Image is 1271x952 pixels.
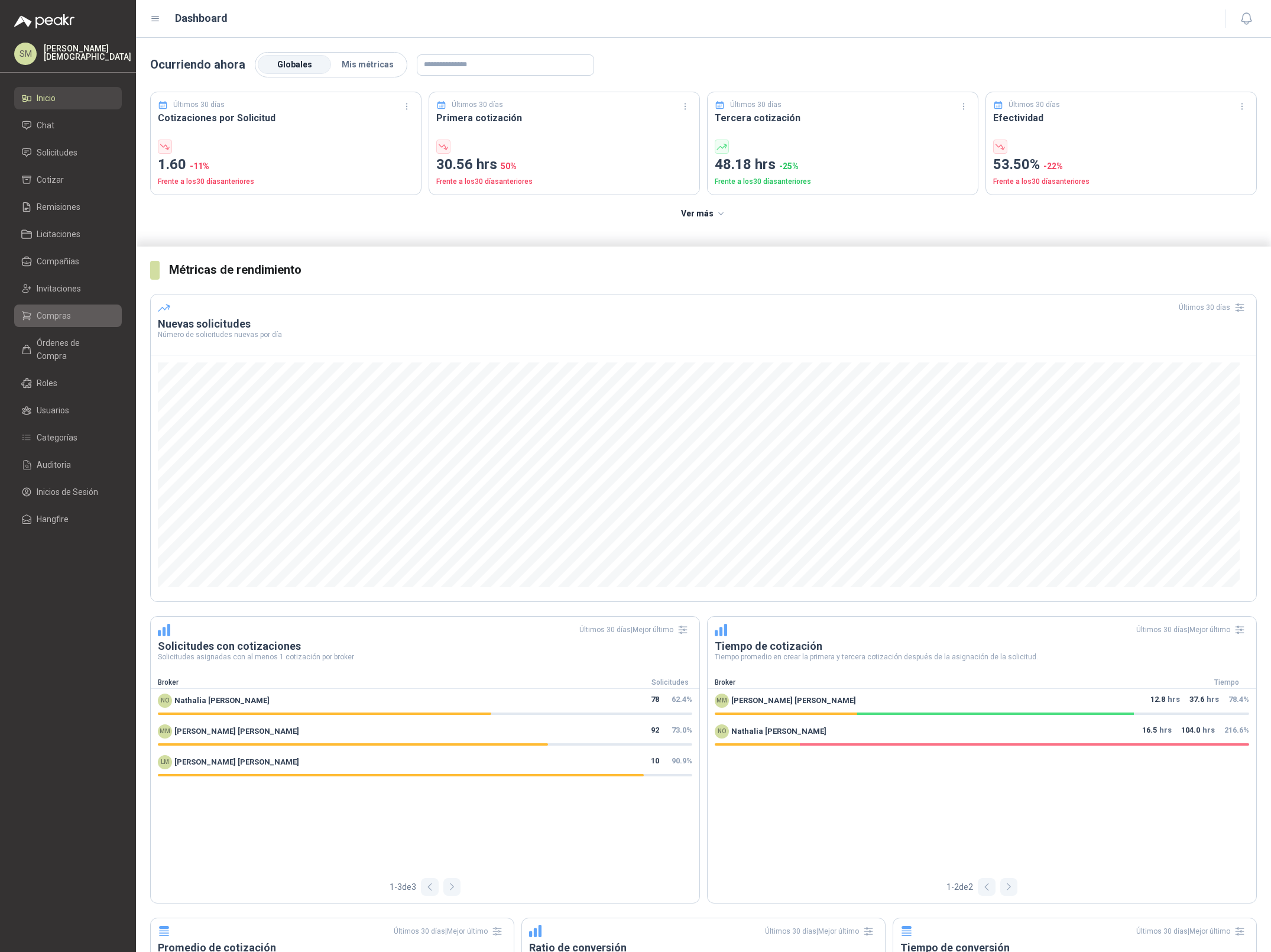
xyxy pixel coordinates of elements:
[452,99,503,111] p: Últimos 30 días
[14,305,122,327] a: Compras
[14,399,122,422] a: Usuarios
[169,261,1257,279] h3: Métricas de rendimiento
[1179,298,1249,317] div: Últimos 30 días
[390,880,416,893] span: 1 - 3 de 3
[37,458,71,471] span: Auditoria
[436,176,692,187] p: Frente a los 30 días anteriores
[579,620,692,639] div: Últimos 30 días | Mejor último
[14,141,122,164] a: Solicitudes
[14,277,122,300] a: Invitaciones
[1197,677,1256,688] div: Tiempo
[765,922,878,941] div: Últimos 30 días | Mejor último
[37,228,80,241] span: Licitaciones
[14,454,122,476] a: Auditoria
[715,639,1249,653] h3: Tiempo de cotización
[44,44,131,61] p: [PERSON_NAME] [DEMOGRAPHIC_DATA]
[173,99,225,111] p: Últimos 30 días
[37,119,54,132] span: Chat
[1224,726,1249,734] span: 216.6 %
[158,111,414,125] h3: Cotizaciones por Solicitud
[993,176,1249,187] p: Frente a los 30 días anteriores
[672,726,692,734] span: 73.0 %
[37,146,77,159] span: Solicitudes
[1142,724,1157,739] span: 16.5
[1136,620,1249,639] div: Últimos 30 días | Mejor último
[730,99,782,111] p: Últimos 30 días
[150,56,245,74] p: Ocurriendo ahora
[14,250,122,273] a: Compañías
[14,332,122,367] a: Órdenes de Compra
[14,481,122,503] a: Inicios de Sesión
[37,200,80,213] span: Remisiones
[37,282,81,295] span: Invitaciones
[715,111,971,125] h3: Tercera cotización
[342,60,394,69] span: Mis métricas
[158,694,172,708] div: NO
[14,426,122,449] a: Categorías
[158,724,172,739] div: MM
[394,922,507,941] div: Últimos 30 días | Mejor último
[37,92,56,105] span: Inicio
[436,154,692,176] p: 30.56 hrs
[715,653,1249,660] p: Tiempo promedio en crear la primera y tercera cotización después de la asignación de la solicitud.
[651,755,659,769] span: 10
[1043,161,1063,171] span: -22 %
[715,724,729,739] div: NO
[779,161,799,171] span: -25 %
[37,309,71,322] span: Compras
[14,223,122,245] a: Licitaciones
[158,755,172,769] div: LM
[651,724,659,739] span: 92
[1189,694,1204,708] span: 37.6
[37,513,69,526] span: Hangfire
[675,202,733,226] button: Ver más
[277,60,312,69] span: Globales
[993,111,1249,125] h3: Efectividad
[158,176,414,187] p: Frente a los 30 días anteriores
[151,677,640,688] div: Broker
[946,880,973,893] span: 1 - 2 de 2
[14,169,122,191] a: Cotizar
[1009,99,1060,111] p: Últimos 30 días
[1150,694,1180,708] p: hrs
[158,331,1249,338] p: Número de solicitudes nuevas por día
[158,154,414,176] p: 1.60
[708,677,1197,688] div: Broker
[1228,695,1249,704] span: 78.4 %
[174,726,299,737] span: [PERSON_NAME] [PERSON_NAME]
[175,10,228,27] h1: Dashboard
[158,639,692,653] h3: Solicitudes con cotizaciones
[174,695,270,707] span: Nathalia [PERSON_NAME]
[1142,724,1172,739] p: hrs
[37,377,57,390] span: Roles
[715,154,971,176] p: 48.18 hrs
[37,485,98,498] span: Inicios de Sesión
[37,255,79,268] span: Compañías
[672,695,692,704] span: 62.4 %
[37,431,77,444] span: Categorías
[436,111,692,125] h3: Primera cotización
[14,14,74,28] img: Logo peakr
[731,695,856,707] span: [PERSON_NAME] [PERSON_NAME]
[14,87,122,109] a: Inicio
[640,677,699,688] div: Solicitudes
[14,196,122,218] a: Remisiones
[651,694,659,708] span: 78
[158,653,692,660] p: Solicitudes asignadas con al menos 1 cotización por broker
[731,726,826,737] span: Nathalia [PERSON_NAME]
[1150,694,1165,708] span: 12.8
[715,694,729,708] div: MM
[993,154,1249,176] p: 53.50%
[1181,724,1200,739] span: 104.0
[174,756,299,768] span: [PERSON_NAME] [PERSON_NAME]
[14,43,37,65] div: SM
[672,756,692,765] span: 90.9 %
[158,317,1249,331] h3: Nuevas solicitudes
[715,176,971,187] p: Frente a los 30 días anteriores
[37,336,111,362] span: Órdenes de Compra
[37,173,64,186] span: Cotizar
[1181,724,1215,739] p: hrs
[501,161,517,171] span: 50 %
[1189,694,1219,708] p: hrs
[14,508,122,530] a: Hangfire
